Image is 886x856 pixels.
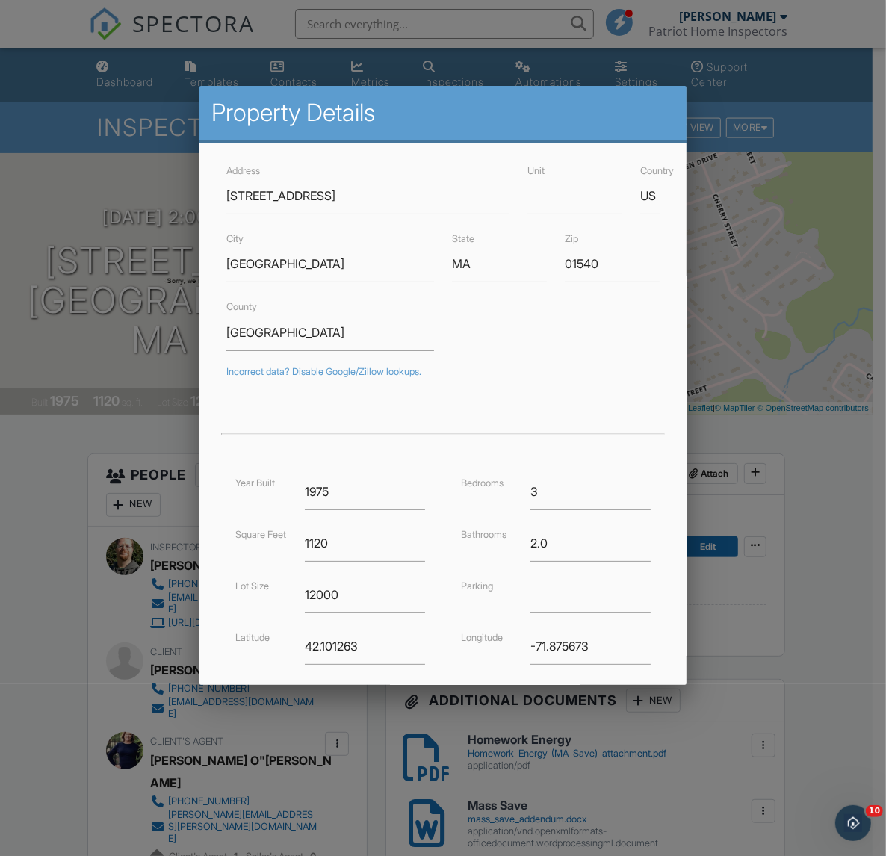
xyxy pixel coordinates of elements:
[226,165,260,176] label: Address
[461,477,504,489] label: Bedrooms
[527,165,545,176] label: Unit
[226,233,244,244] label: City
[640,165,674,176] label: Country
[235,683,282,695] label: Foundation
[835,805,871,841] iframe: Intercom live chat
[235,580,269,592] label: Lot Size
[226,366,660,378] div: Incorrect data? Disable Google/Zillow lookups.
[461,580,493,592] label: Parking
[211,98,675,128] h2: Property Details
[226,301,257,312] label: County
[565,233,578,244] label: Zip
[461,529,506,540] label: Bathrooms
[452,233,474,244] label: State
[461,632,503,643] label: Longitude
[866,805,883,817] span: 10
[235,529,286,540] label: Square Feet
[235,632,270,643] label: Latitude
[235,477,275,489] label: Year Built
